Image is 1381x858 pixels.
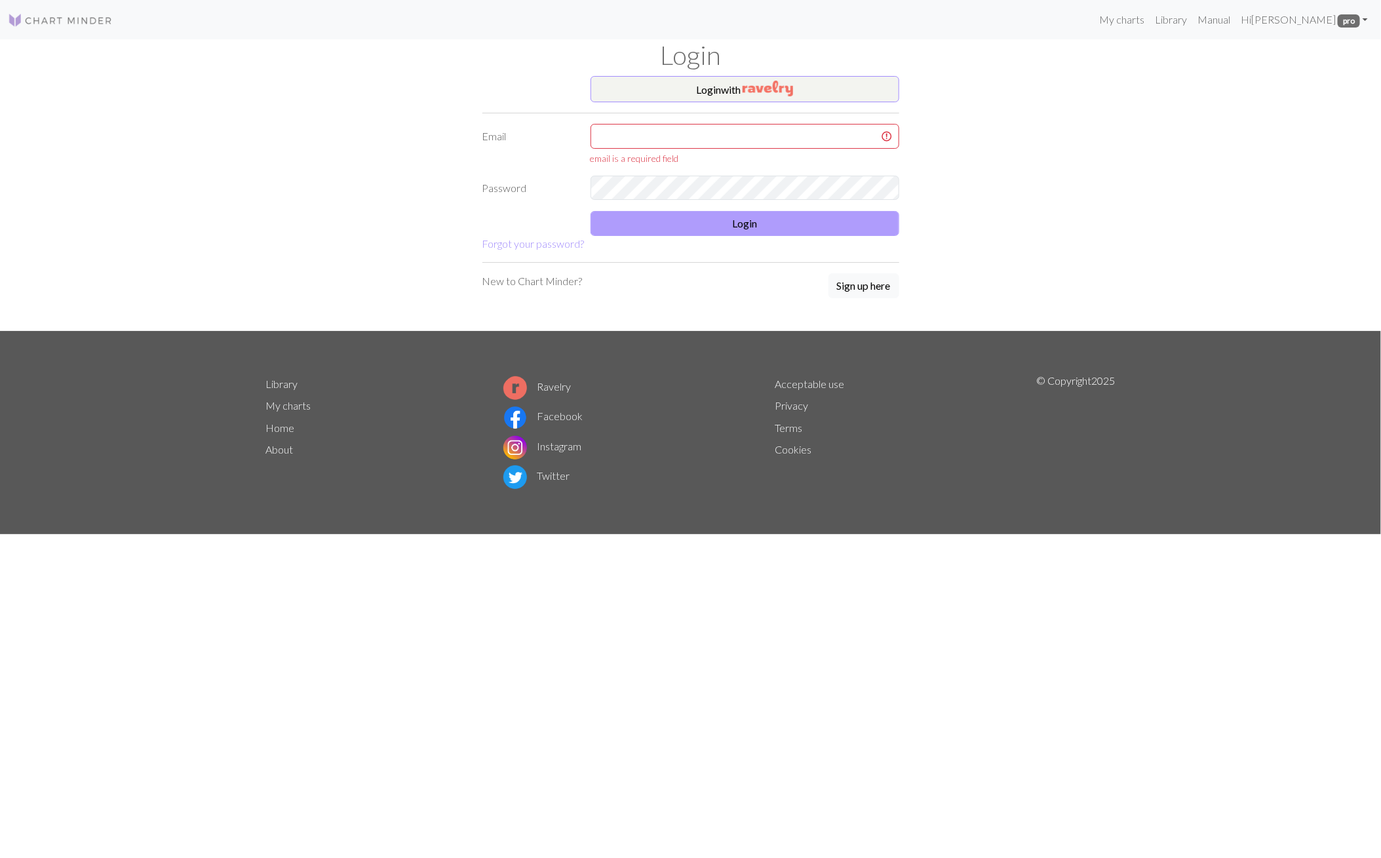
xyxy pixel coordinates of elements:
[503,406,527,429] img: Facebook logo
[482,237,585,250] a: Forgot your password?
[503,469,570,482] a: Twitter
[482,273,583,289] p: New to Chart Minder?
[266,399,311,412] a: My charts
[1192,7,1235,33] a: Manual
[8,12,113,28] img: Logo
[258,39,1123,71] h1: Login
[591,76,899,102] button: Loginwith
[503,380,572,393] a: Ravelry
[503,465,527,489] img: Twitter logo
[1037,373,1116,492] p: © Copyright 2025
[266,421,295,434] a: Home
[591,211,899,236] button: Login
[475,176,583,201] label: Password
[503,410,583,422] a: Facebook
[775,421,803,434] a: Terms
[266,443,294,456] a: About
[503,376,527,400] img: Ravelry logo
[775,378,845,390] a: Acceptable use
[1235,7,1373,33] a: Hi[PERSON_NAME] pro
[775,399,809,412] a: Privacy
[828,273,899,298] button: Sign up here
[775,443,812,456] a: Cookies
[591,151,899,165] div: email is a required field
[475,124,583,165] label: Email
[743,81,793,96] img: Ravelry
[503,440,582,452] a: Instagram
[828,273,899,300] a: Sign up here
[503,436,527,459] img: Instagram logo
[1150,7,1192,33] a: Library
[266,378,298,390] a: Library
[1094,7,1150,33] a: My charts
[1338,14,1360,28] span: pro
